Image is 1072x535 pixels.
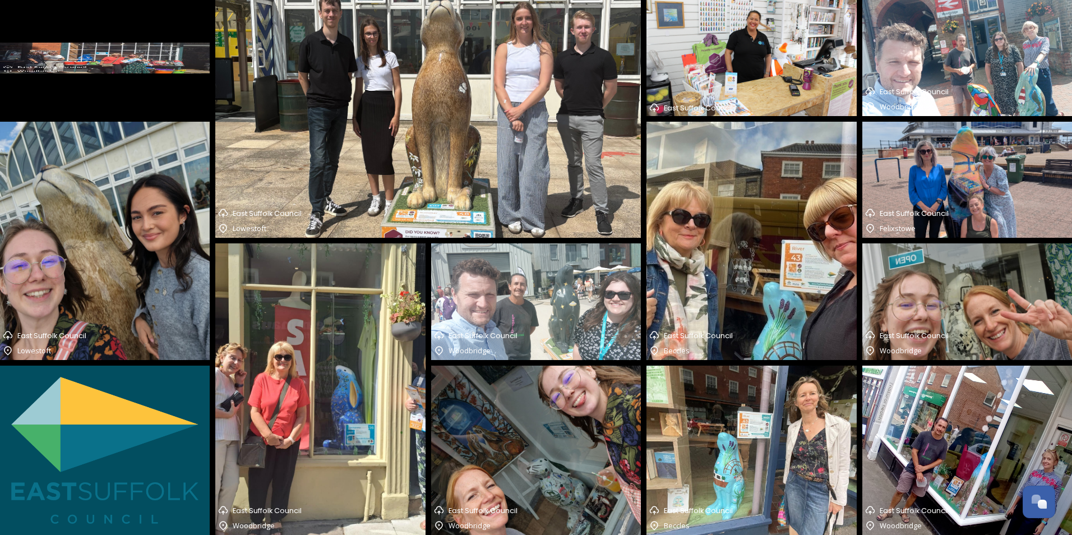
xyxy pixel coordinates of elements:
img: beccles%20bunnies3%20cm.jpg [646,366,856,535]
span: Woodbridge [449,520,491,531]
span: East Suffolk Council [233,209,302,218]
span: East Suffolk Council [449,331,517,340]
span: Beccles [664,520,690,531]
span: East Suffolk Council [449,506,517,515]
span: East Suffolk Council [664,331,733,340]
span: Woodbridge [880,520,922,531]
span: Woodbridge [449,345,491,356]
span: Beccles [664,345,690,356]
img: 1000000174.jpg [862,366,1072,535]
span: Woodbridge [880,102,922,112]
span: Felixstowe [880,223,916,233]
img: b940c477-333c-41fc-99b4-e754aa1f6cee.jpg [215,243,425,535]
span: Woodbridge [233,520,275,531]
img: 1000000166.jpg [431,243,641,359]
span: East Suffolk Council [17,66,86,68]
img: 221f3be5-1a0f-4b1f-9796-49212fe3459b.jfif [431,366,641,535]
span: East Suffolk Council [664,103,733,113]
img: East%20Suffolk%20Council.png [11,377,198,524]
img: b11.jpg [646,122,856,359]
span: East Suffolk Council [17,331,86,340]
span: Lowestoft [233,223,266,233]
button: Open Chat [1023,486,1055,518]
span: East Suffolk Council [880,209,949,218]
span: East Suffolk Council [880,331,949,340]
span: Woodbridge [880,345,922,356]
span: East Suffolk Council [880,506,949,515]
img: 938a223d-5354-4051-8df2-f457ec9ebff2.jfif [862,243,1072,359]
span: East Suffolk Council [880,87,949,96]
span: Woodbridge [17,70,59,72]
span: Lowestoft [17,345,51,356]
img: Pier%20Hare.jpg [862,122,1072,238]
span: East Suffolk Council [233,506,302,515]
span: East Suffolk Council [664,506,733,515]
